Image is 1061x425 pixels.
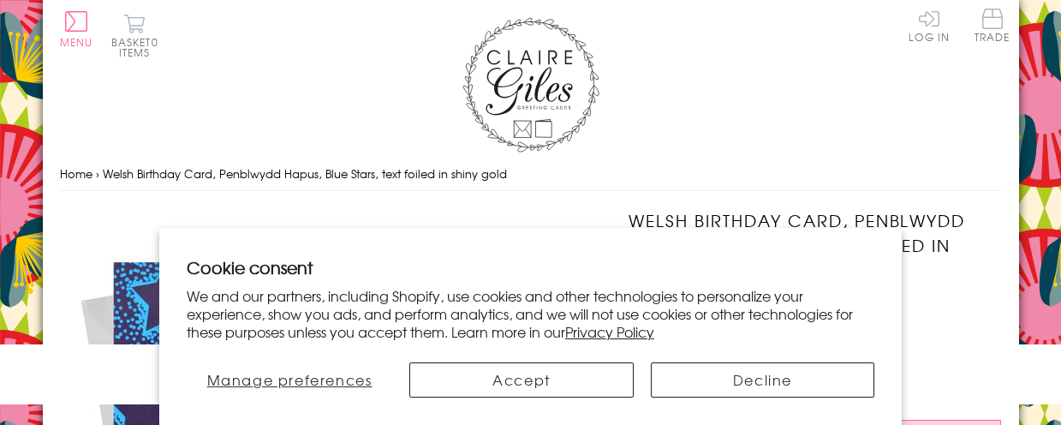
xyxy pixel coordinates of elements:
[909,9,950,42] a: Log In
[187,362,393,398] button: Manage preferences
[629,208,1001,282] h1: Welsh Birthday Card, Penblwydd Hapus, Blue Stars, text foiled in shiny gold
[462,17,599,153] img: Claire Giles Greetings Cards
[96,165,99,182] span: ›
[60,34,93,50] span: Menu
[103,165,507,182] span: Welsh Birthday Card, Penblwydd Hapus, Blue Stars, text foiled in shiny gold
[207,369,373,390] span: Manage preferences
[60,11,93,47] button: Menu
[60,165,92,182] a: Home
[651,362,874,398] button: Decline
[975,9,1010,42] span: Trade
[111,14,158,57] button: Basket0 items
[187,287,874,340] p: We and our partners, including Shopify, use cookies and other technologies to personalize your ex...
[975,9,1010,45] a: Trade
[119,34,158,60] span: 0 items
[60,157,1002,192] nav: breadcrumbs
[409,362,633,398] button: Accept
[565,321,654,342] a: Privacy Policy
[187,255,874,279] h2: Cookie consent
